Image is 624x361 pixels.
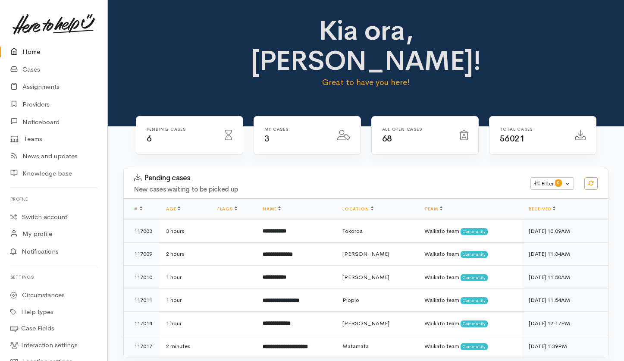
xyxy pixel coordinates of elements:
[124,266,159,289] td: 117010
[522,312,608,335] td: [DATE] 12:17PM
[424,206,442,212] a: Team
[522,266,608,289] td: [DATE] 11:50AM
[134,186,520,193] h4: New cases waiting to be picked up
[417,242,522,266] td: Waikato team
[500,133,525,144] span: 56021
[134,174,520,182] h3: Pending cases
[342,320,389,327] span: [PERSON_NAME]
[342,227,363,235] span: Tokoroa
[217,206,237,212] a: Flags
[461,228,488,235] span: Community
[382,133,392,144] span: 68
[124,335,159,358] td: 117017
[147,133,152,144] span: 6
[342,250,389,257] span: [PERSON_NAME]
[159,266,210,289] td: 1 hour
[530,177,574,190] button: Filter0
[500,127,565,132] h6: Total cases
[461,320,488,327] span: Community
[417,312,522,335] td: Waikato team
[461,343,488,350] span: Community
[166,206,180,212] a: Age
[159,220,210,243] td: 3 hours
[134,206,142,212] a: #
[264,127,327,132] h6: My cases
[124,312,159,335] td: 117014
[461,274,488,281] span: Community
[529,206,555,212] a: Received
[10,193,97,205] h6: Profile
[522,242,608,266] td: [DATE] 11:34AM
[522,289,608,312] td: [DATE] 11:54AM
[147,127,214,132] h6: Pending cases
[247,16,485,76] h1: Kia ora, [PERSON_NAME]!
[342,296,359,304] span: Piopio
[159,312,210,335] td: 1 hour
[555,179,562,186] span: 0
[382,127,450,132] h6: All Open cases
[159,289,210,312] td: 1 hour
[342,273,389,281] span: [PERSON_NAME]
[10,271,97,283] h6: Settings
[417,220,522,243] td: Waikato team
[159,335,210,358] td: 2 minutes
[522,220,608,243] td: [DATE] 10:09AM
[263,206,281,212] a: Name
[124,220,159,243] td: 117003
[461,251,488,258] span: Community
[124,289,159,312] td: 117011
[124,242,159,266] td: 117009
[342,206,373,212] a: Location
[417,266,522,289] td: Waikato team
[264,133,270,144] span: 3
[522,335,608,358] td: [DATE] 1:39PM
[417,289,522,312] td: Waikato team
[159,242,210,266] td: 2 hours
[417,335,522,358] td: Waikato team
[342,342,369,350] span: Matamata
[247,76,485,88] p: Great to have you here!
[461,297,488,304] span: Community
